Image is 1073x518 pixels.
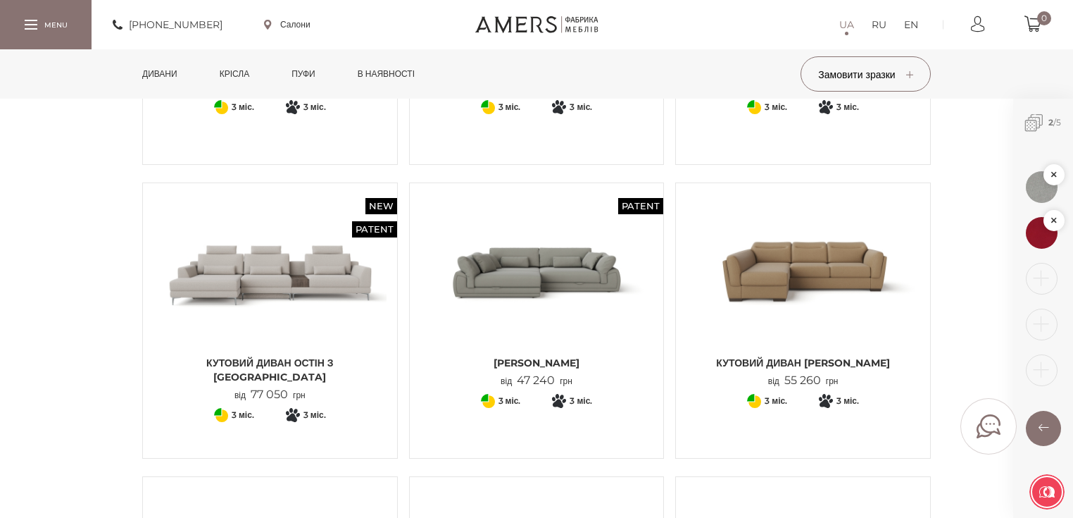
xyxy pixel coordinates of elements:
[365,198,397,214] span: New
[872,16,886,33] a: RU
[1048,117,1053,128] b: 2
[281,49,326,99] a: Пуфи
[768,374,839,388] p: від грн
[347,49,425,99] a: в наявності
[686,356,920,370] span: Кутовий диван [PERSON_NAME]
[839,16,854,33] a: UA
[420,356,653,370] span: [PERSON_NAME]
[765,393,787,409] span: 3 міс.
[1026,217,1058,249] img: 1576662562.jpg
[570,99,592,116] span: 3 міс.
[303,407,326,424] span: 3 міс.
[1056,117,1061,128] span: 5
[836,393,859,409] span: 3 міс.
[132,49,188,99] a: Дивани
[836,99,859,116] span: 3 міс.
[1037,11,1051,25] span: 0
[904,16,918,33] a: EN
[234,388,306,402] p: від грн
[498,393,521,409] span: 3 міс.
[113,16,222,33] a: [PHONE_NUMBER]
[801,56,931,92] button: Замовити зразки
[618,198,663,214] span: Patent
[501,374,572,388] p: від грн
[303,99,326,116] span: 3 міс.
[1026,171,1058,203] img: 1576664823.jpg
[153,356,387,384] span: Кутовий диван ОСТІН з [GEOGRAPHIC_DATA]
[686,194,920,388] a: Кутовий диван Софія Кутовий диван Софія Кутовий диван [PERSON_NAME] від55 260грн
[264,18,310,31] a: Салони
[232,99,254,116] span: 3 міс.
[232,407,254,424] span: 3 міс.
[498,99,521,116] span: 3 міс.
[246,388,293,401] span: 77 050
[570,393,592,409] span: 3 міс.
[153,194,387,402] a: New Patent Кутовий диван ОСТІН з тумбою Кутовий диван ОСТІН з тумбою Кутовий диван ОСТІН з [GEOGR...
[209,49,260,99] a: Крісла
[420,194,653,388] a: Patent Кутовий Диван ДЖЕММА Кутовий Диван ДЖЕММА [PERSON_NAME] від47 240грн
[352,221,397,238] span: Patent
[818,68,912,81] span: Замовити зразки
[779,374,826,387] span: 55 260
[765,99,787,116] span: 3 міс.
[1013,99,1073,147] span: /
[512,374,560,387] span: 47 240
